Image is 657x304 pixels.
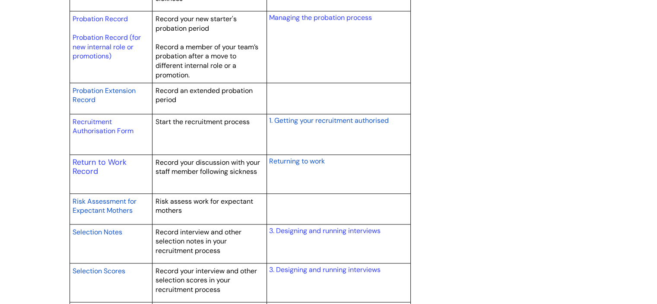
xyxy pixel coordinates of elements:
[156,266,257,294] span: Record your interview and other selection scores in your recruitment process
[156,197,253,215] span: Risk assess work for expectant mothers
[73,266,125,276] a: Selection Scores
[73,227,122,237] a: Selection Notes
[73,14,128,23] a: Probation Record
[73,196,136,216] a: Risk Assessment for Expectant Mothers
[156,158,260,176] span: Record your discussion with your staff member following sickness
[73,86,136,105] span: Probation Extension Record
[156,86,253,105] span: Record an extended probation period
[73,85,136,105] a: Probation Extension Record
[73,117,133,136] a: Recruitment Authorisation Form
[156,227,241,255] span: Record interview and other selection notes in your recruitment process
[269,265,380,274] a: 3. Designing and running interviews
[269,157,324,166] span: Returning to work
[269,226,380,235] a: 3. Designing and running interviews
[73,157,127,177] a: Return to Work Record
[269,13,371,22] a: Managing the probation process
[269,115,388,125] a: 1. Getting your recruitment authorised
[156,14,237,33] span: Record your new starter's probation period
[269,116,388,125] span: 1. Getting your recruitment authorised
[156,117,250,126] span: Start the recruitment process
[156,42,258,80] span: Record a member of your team’s probation after a move to different internal role or a promotion.
[73,266,125,275] span: Selection Scores
[73,227,122,237] span: Selection Notes
[73,33,141,61] a: Probation Record (for new internal role or promotions)
[269,156,324,166] a: Returning to work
